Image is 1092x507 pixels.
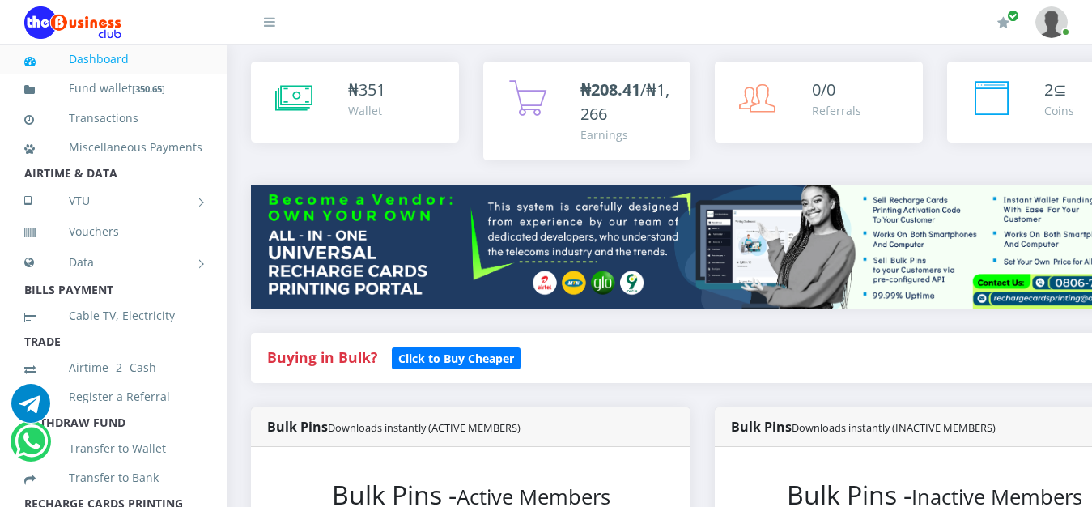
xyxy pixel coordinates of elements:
[348,78,385,102] div: ₦
[328,420,521,435] small: Downloads instantly (ACTIVE MEMBERS)
[24,213,202,250] a: Vouchers
[24,378,202,415] a: Register a Referral
[132,83,165,95] small: [ ]
[812,79,835,100] span: 0/0
[1044,78,1074,102] div: ⊆
[24,70,202,108] a: Fund wallet[350.65]
[251,62,459,143] a: ₦351 Wallet
[398,351,514,366] b: Click to Buy Cheaper
[1007,10,1019,22] span: Renew/Upgrade Subscription
[1044,102,1074,119] div: Coins
[348,102,385,119] div: Wallet
[11,396,50,423] a: Chat for support
[267,347,377,367] strong: Buying in Bulk?
[24,129,202,166] a: Miscellaneous Payments
[580,126,675,143] div: Earnings
[580,79,669,125] span: /₦1,266
[267,418,521,436] strong: Bulk Pins
[392,347,521,367] a: Click to Buy Cheaper
[24,6,121,39] img: Logo
[135,83,162,95] b: 350.65
[24,459,202,496] a: Transfer to Bank
[24,100,202,137] a: Transactions
[731,418,996,436] strong: Bulk Pins
[24,242,202,283] a: Data
[715,62,923,143] a: 0/0 Referrals
[15,434,48,461] a: Chat for support
[24,349,202,386] a: Airtime -2- Cash
[792,420,996,435] small: Downloads instantly (INACTIVE MEMBERS)
[24,181,202,221] a: VTU
[483,62,691,160] a: ₦208.41/₦1,266 Earnings
[997,16,1009,29] i: Renew/Upgrade Subscription
[1035,6,1068,38] img: User
[580,79,640,100] b: ₦208.41
[24,297,202,334] a: Cable TV, Electricity
[1044,79,1053,100] span: 2
[359,79,385,100] span: 351
[812,102,861,119] div: Referrals
[24,430,202,467] a: Transfer to Wallet
[24,40,202,78] a: Dashboard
